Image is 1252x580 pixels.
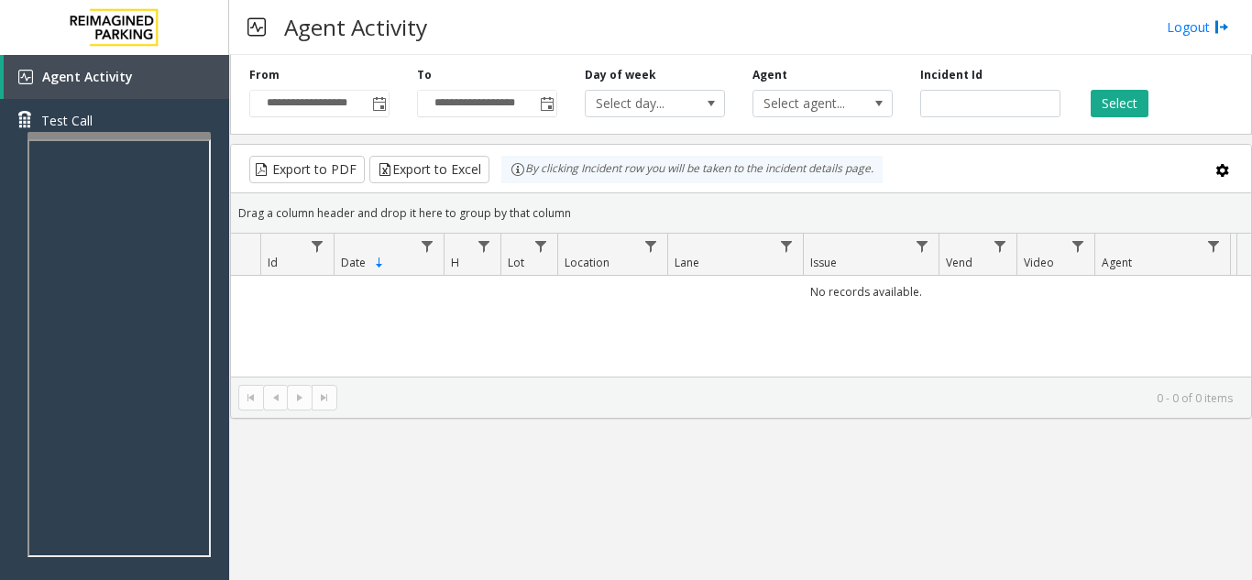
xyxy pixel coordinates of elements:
[910,234,935,258] a: Issue Filter Menu
[586,91,697,116] span: Select day...
[268,255,278,270] span: Id
[675,255,699,270] span: Lane
[368,91,389,116] span: Toggle popup
[529,234,554,258] a: Lot Filter Menu
[774,234,799,258] a: Lane Filter Menu
[1167,17,1229,37] a: Logout
[41,111,93,130] span: Test Call
[275,5,436,49] h3: Agent Activity
[752,67,787,83] label: Agent
[565,255,610,270] span: Location
[920,67,983,83] label: Incident Id
[1066,234,1091,258] a: Video Filter Menu
[1024,255,1054,270] span: Video
[501,156,883,183] div: By clicking Incident row you will be taken to the incident details page.
[472,234,497,258] a: H Filter Menu
[1214,17,1229,37] img: logout
[18,70,33,84] img: 'icon'
[536,91,556,116] span: Toggle popup
[247,5,266,49] img: pageIcon
[1102,255,1132,270] span: Agent
[348,390,1233,406] kendo-pager-info: 0 - 0 of 0 items
[369,156,489,183] button: Export to Excel
[508,255,524,270] span: Lot
[1091,90,1148,117] button: Select
[511,162,525,177] img: infoIcon.svg
[639,234,664,258] a: Location Filter Menu
[988,234,1013,258] a: Vend Filter Menu
[417,67,432,83] label: To
[451,255,459,270] span: H
[753,91,864,116] span: Select agent...
[585,67,656,83] label: Day of week
[810,255,837,270] span: Issue
[1202,234,1226,258] a: Agent Filter Menu
[231,234,1251,377] div: Data table
[231,197,1251,229] div: Drag a column header and drop it here to group by that column
[4,55,229,99] a: Agent Activity
[305,234,330,258] a: Id Filter Menu
[42,68,133,85] span: Agent Activity
[249,67,280,83] label: From
[946,255,972,270] span: Vend
[249,156,365,183] button: Export to PDF
[341,255,366,270] span: Date
[415,234,440,258] a: Date Filter Menu
[372,256,387,270] span: Sortable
